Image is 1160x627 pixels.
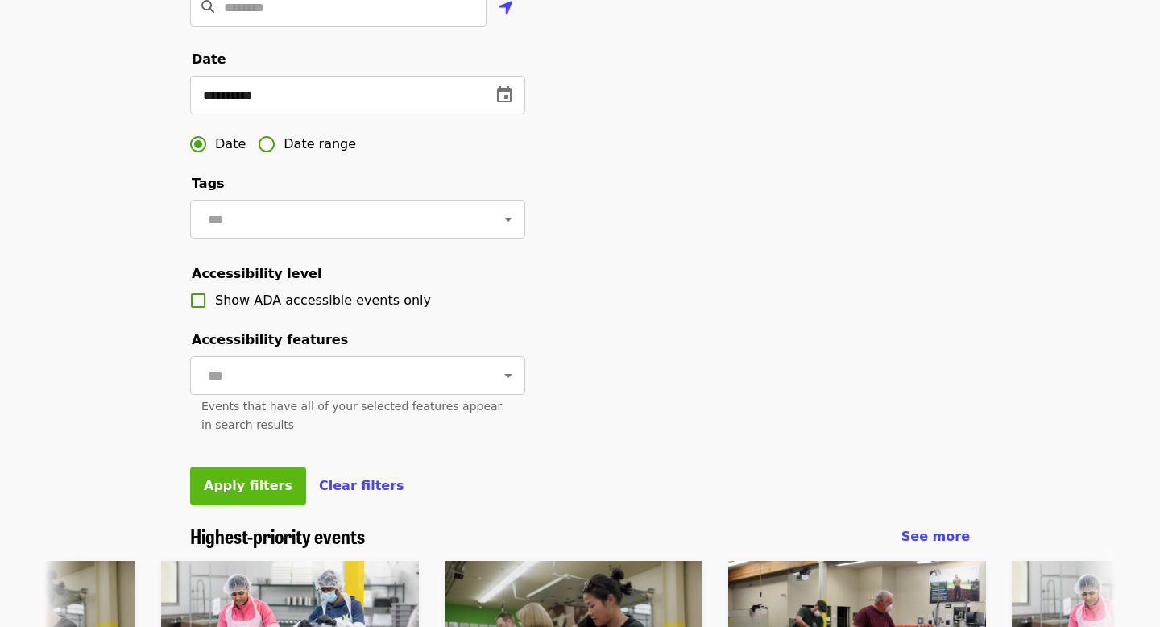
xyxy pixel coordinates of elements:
span: See more [901,529,970,544]
span: Highest-priority events [190,521,365,550]
button: Open [497,364,520,387]
span: Accessibility level [192,266,321,281]
button: Open [497,208,520,230]
button: Clear filters [319,476,404,496]
span: Events that have all of your selected features appear in search results [201,400,502,431]
a: See more [901,527,970,546]
span: Accessibility features [192,332,348,347]
button: Apply filters [190,467,306,505]
span: Show ADA accessible events only [215,293,431,308]
div: Highest-priority events [177,525,983,548]
span: Apply filters [204,478,292,493]
span: Date [192,52,226,67]
a: Highest-priority events [190,525,365,548]
span: Date range [284,135,356,154]
span: Tags [192,176,225,191]
button: change date [485,76,524,114]
span: Date [215,135,246,154]
span: Clear filters [319,478,404,493]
